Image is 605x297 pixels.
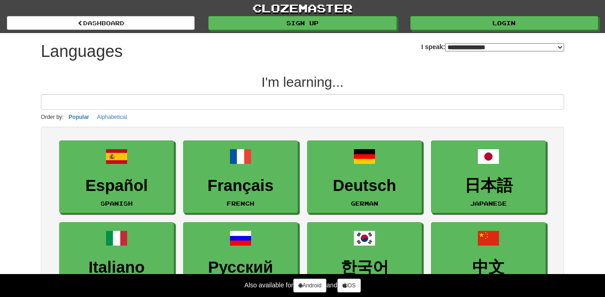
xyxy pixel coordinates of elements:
a: EspañolSpanish [59,140,174,213]
a: iOS [337,279,361,292]
h3: Русский [188,258,293,276]
a: Android [293,279,326,292]
a: РусскийRussian [183,222,298,295]
a: Login [410,16,598,30]
h3: Français [188,177,293,195]
h3: Deutsch [312,177,417,195]
a: Sign up [208,16,396,30]
small: French [227,200,254,207]
button: Alphabetical [94,112,129,122]
h3: Español [64,177,169,195]
a: 한국어Korean [307,222,422,295]
a: 日本語Japanese [431,140,546,213]
a: dashboard [7,16,195,30]
h3: Italiano [64,258,169,276]
h3: 日本語 [436,177,541,195]
small: Japanese [470,200,507,207]
h3: 한국어 [312,258,417,276]
a: 中文Mandarin Chinese [431,222,546,295]
small: Order by: [41,114,64,120]
small: German [351,200,378,207]
a: FrançaisFrench [183,140,298,213]
label: I speak: [421,42,564,51]
h1: Languages [41,42,123,61]
a: ItalianoItalian [59,222,174,295]
button: Popular [66,112,92,122]
small: Spanish [101,200,133,207]
select: I speak: [445,43,564,51]
a: DeutschGerman [307,140,422,213]
h2: I'm learning... [41,74,564,90]
h3: 中文 [436,258,541,276]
